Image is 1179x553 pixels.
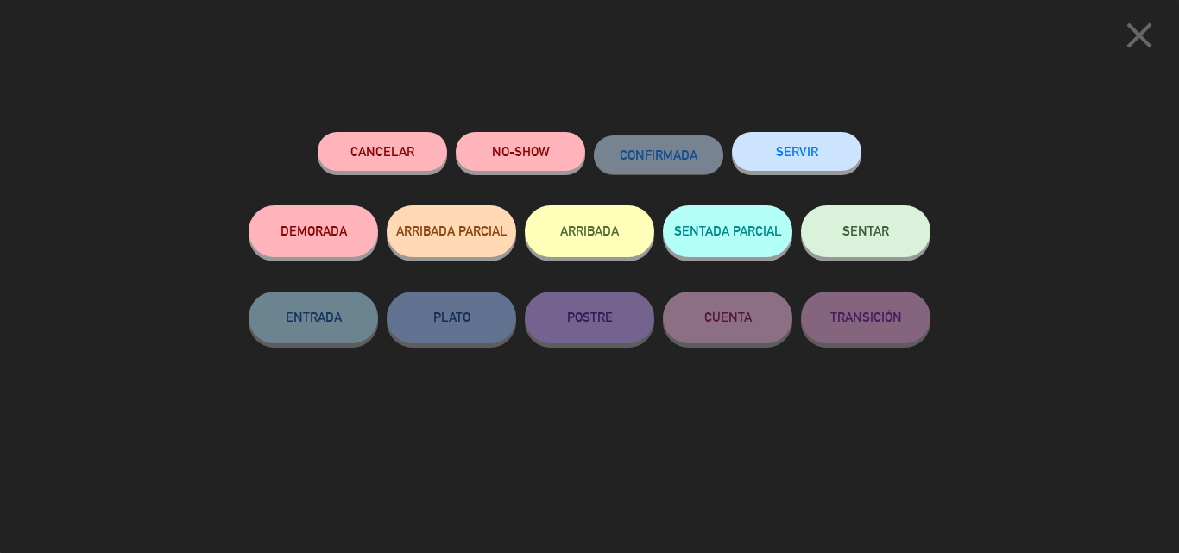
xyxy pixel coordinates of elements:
button: ARRIBADA [525,205,654,257]
span: SENTAR [842,223,889,238]
button: SENTADA PARCIAL [663,205,792,257]
button: Cancelar [318,132,447,171]
button: POSTRE [525,292,654,343]
button: CONFIRMADA [594,135,723,174]
button: ENTRADA [249,292,378,343]
button: PLATO [387,292,516,343]
button: SERVIR [732,132,861,171]
button: ARRIBADA PARCIAL [387,205,516,257]
button: NO-SHOW [456,132,585,171]
button: close [1113,13,1166,64]
span: ARRIBADA PARCIAL [396,223,508,238]
button: CUENTA [663,292,792,343]
button: SENTAR [801,205,930,257]
button: TRANSICIÓN [801,292,930,343]
button: DEMORADA [249,205,378,257]
span: CONFIRMADA [620,148,697,162]
i: close [1118,14,1161,57]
